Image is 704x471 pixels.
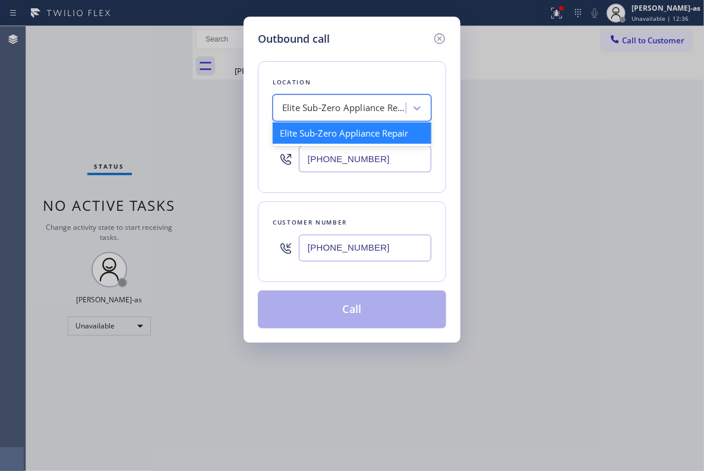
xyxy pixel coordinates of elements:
div: Elite Sub-Zero Appliance Repair [282,102,407,115]
div: Elite Sub-Zero Appliance Repair [273,122,431,144]
h5: Outbound call [258,31,330,47]
button: Call [258,290,446,328]
input: (123) 456-7890 [299,146,431,172]
div: Customer number [273,216,431,229]
input: (123) 456-7890 [299,235,431,261]
div: Location [273,76,431,88]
